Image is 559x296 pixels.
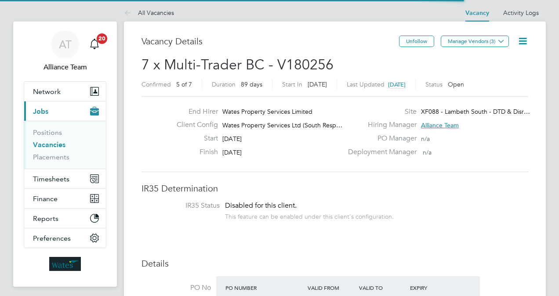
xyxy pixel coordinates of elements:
[33,195,58,203] span: Finance
[343,148,417,157] label: Deployment Manager
[24,209,106,228] button: Reports
[33,214,58,223] span: Reports
[142,258,528,269] h3: Details
[408,280,459,296] div: Expiry
[347,80,385,88] label: Last Updated
[33,128,62,137] a: Positions
[24,257,106,271] a: Go to home page
[222,121,342,129] span: Wates Property Services Ltd (South Resp…
[59,39,72,50] span: AT
[343,134,417,143] label: PO Manager
[222,135,242,143] span: [DATE]
[170,120,218,130] label: Client Config
[170,107,218,116] label: End Hirer
[49,257,81,271] img: wates-logo-retina.png
[24,82,106,101] button: Network
[222,108,312,116] span: Wates Property Services Limited
[425,80,443,88] label: Status
[33,175,69,183] span: Timesheets
[212,80,236,88] label: Duration
[343,120,417,130] label: Hiring Manager
[24,121,106,169] div: Jobs
[33,234,71,242] span: Preferences
[24,101,106,121] button: Jobs
[421,121,459,129] span: Alliance Team
[222,148,242,156] span: [DATE]
[13,22,117,287] nav: Main navigation
[97,33,107,44] span: 20
[357,280,408,296] div: Valid To
[448,80,464,88] span: Open
[24,189,106,208] button: Finance
[241,80,262,88] span: 89 days
[305,280,357,296] div: Valid From
[150,201,220,210] label: IR35 Status
[170,148,218,157] label: Finish
[423,148,432,156] span: n/a
[142,56,334,73] span: 7 x Multi-Trader BC - V180256
[24,228,106,248] button: Preferences
[176,80,192,88] span: 5 of 7
[225,201,297,210] span: Disabled for this client.
[142,183,528,194] h3: IR35 Determination
[282,80,302,88] label: Start In
[225,210,394,220] div: This feature can be enabled under this client's configuration.
[503,9,539,17] a: Activity Logs
[343,107,417,116] label: Site
[142,36,399,47] h3: Vacancy Details
[465,9,489,17] a: Vacancy
[142,80,171,88] label: Confirmed
[33,141,65,149] a: Vacancies
[24,30,106,72] a: ATAlliance Team
[124,9,174,17] a: All Vacancies
[223,280,305,296] div: PO Number
[441,36,509,47] button: Manage Vendors (3)
[142,283,211,292] label: PO No
[33,107,48,116] span: Jobs
[421,108,530,116] span: XF088 - Lambeth South - DTD & Disr…
[421,135,430,143] span: n/a
[399,36,434,47] button: Unfollow
[33,153,69,161] a: Placements
[24,62,106,72] span: Alliance Team
[388,81,406,88] span: [DATE]
[33,87,61,96] span: Network
[86,30,103,58] a: 20
[170,134,218,143] label: Start
[24,169,106,188] button: Timesheets
[308,80,327,88] span: [DATE]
